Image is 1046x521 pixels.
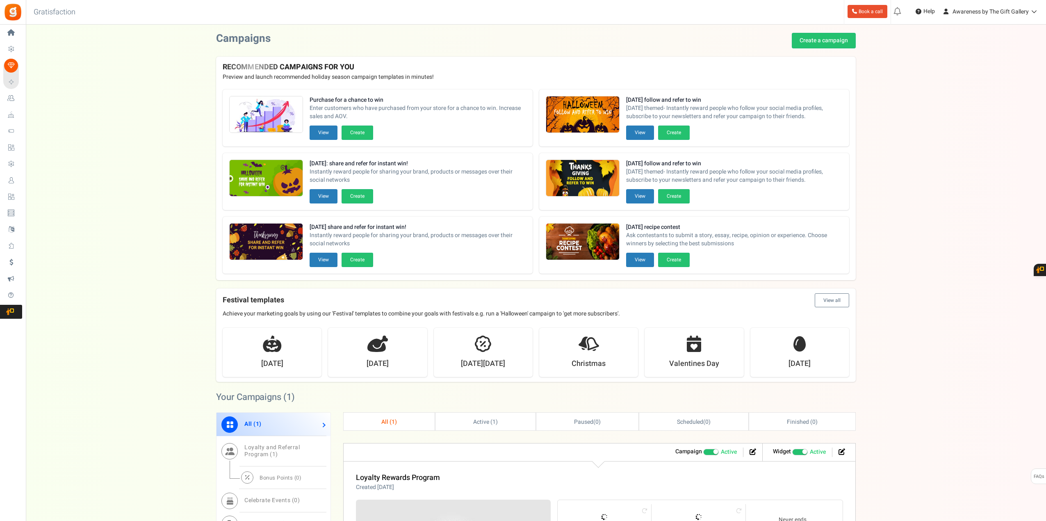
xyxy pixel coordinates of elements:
p: Created [DATE] [356,483,440,491]
span: Scheduled [677,418,703,426]
span: Active [721,448,737,456]
p: Preview and launch recommended holiday season campaign templates in minutes! [223,73,849,81]
span: Loyalty and Referral Program ( ) [244,443,300,459]
img: loader_16.gif [601,514,608,520]
strong: Campaign [675,447,702,456]
li: Widget activated [767,448,832,457]
strong: [DATE] [261,359,283,369]
h4: RECOMMENDED CAMPAIGNS FOR YOU [223,63,849,71]
span: All ( ) [244,420,262,428]
img: Gratisfaction [4,3,22,21]
strong: [DATE] [788,359,811,369]
a: Book a call [848,5,887,18]
img: Recommended Campaigns [230,96,303,133]
span: 1 [256,420,260,428]
button: Create [342,126,373,140]
strong: [DATE] follow and refer to win [626,160,843,168]
span: Instantly reward people for sharing your brand, products or messages over their social networks [310,231,526,248]
span: 1 [272,450,276,459]
span: 1 [492,418,496,426]
span: 0 [812,418,816,426]
span: [DATE] themed- Instantly reward people who follow your social media profiles, subscribe to your n... [626,104,843,121]
h4: Festival templates [223,293,849,307]
img: Recommended Campaigns [230,224,303,260]
img: Recommended Campaigns [546,96,619,133]
span: Celebrate Events ( ) [244,496,300,505]
img: loader_16.gif [695,514,702,520]
img: Recommended Campaigns [546,224,619,260]
img: Recommended Campaigns [230,160,303,197]
button: View [626,253,654,267]
button: View [626,126,654,140]
strong: Widget [773,447,791,456]
span: 0 [595,418,599,426]
span: Enter customers who have purchased from your store for a chance to win. Increase sales and AOV. [310,104,526,121]
button: Create [342,253,373,267]
h3: Gratisfaction [25,4,84,21]
button: Create [658,189,690,203]
strong: [DATE] follow and refer to win [626,96,843,104]
span: FAQs [1033,469,1044,484]
strong: [DATE] recipe contest [626,223,843,231]
button: Create [342,189,373,203]
a: Loyalty Rewards Program [356,472,440,483]
button: View [310,253,337,267]
p: Achieve your marketing goals by using our 'Festival' templates to combine your goals with festiva... [223,310,849,318]
strong: [DATE][DATE] [461,359,505,369]
strong: [DATE] [367,359,389,369]
span: All ( ) [381,418,397,426]
span: 1 [392,418,395,426]
button: View [310,189,337,203]
span: Ask contestants to submit a story, essay, recipe, opinion or experience. Choose winners by select... [626,231,843,248]
span: ( ) [677,418,710,426]
span: Active [810,448,826,456]
strong: [DATE]: share and refer for instant win! [310,160,526,168]
strong: Christmas [572,359,606,369]
strong: Valentines Day [669,359,719,369]
span: 0 [296,474,299,482]
a: Help [912,5,938,18]
span: Finished ( ) [787,418,817,426]
span: Instantly reward people for sharing your brand, products or messages over their social networks [310,168,526,184]
span: ( ) [574,418,601,426]
span: Help [921,7,935,16]
img: Recommended Campaigns [546,160,619,197]
span: [DATE] themed- Instantly reward people who follow your social media profiles, subscribe to your n... [626,168,843,184]
span: 0 [705,418,709,426]
span: Bonus Points ( ) [260,474,301,482]
strong: [DATE] share and refer for instant win! [310,223,526,231]
h2: Campaigns [216,33,271,45]
button: Create [658,253,690,267]
span: 0 [294,496,298,505]
span: 1 [287,391,292,404]
button: View all [815,293,849,307]
button: View [310,126,337,140]
h2: Your Campaigns ( ) [216,393,295,401]
span: Paused [574,418,593,426]
span: Active ( ) [473,418,498,426]
a: Create a campaign [792,33,856,48]
strong: Purchase for a chance to win [310,96,526,104]
span: Awareness by The Gift Gallery [953,7,1029,16]
button: View [626,189,654,203]
button: Create [658,126,690,140]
